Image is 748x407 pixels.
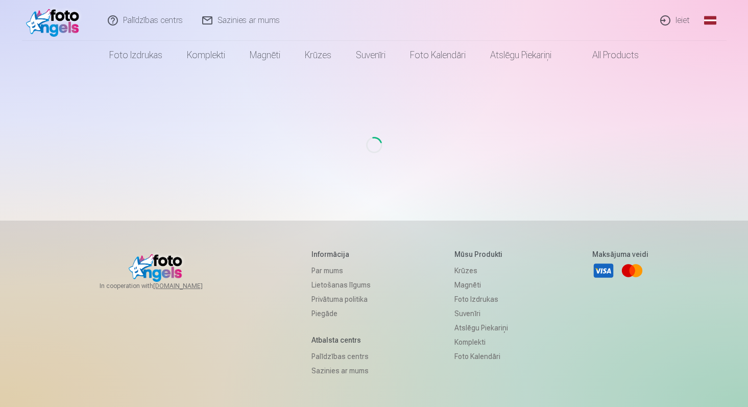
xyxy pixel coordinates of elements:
h5: Informācija [311,249,371,259]
h5: Maksājuma veidi [592,249,648,259]
a: Foto kalendāri [398,41,478,69]
a: Foto kalendāri [454,349,508,364]
span: In cooperation with [100,282,227,290]
a: Mastercard [621,259,643,282]
img: /fa1 [26,4,85,37]
a: [DOMAIN_NAME] [153,282,227,290]
a: Lietošanas līgums [311,278,371,292]
a: Suvenīri [454,306,508,321]
a: Krūzes [293,41,344,69]
a: Komplekti [175,41,237,69]
a: Suvenīri [344,41,398,69]
a: Visa [592,259,615,282]
h5: Mūsu produkti [454,249,508,259]
h5: Atbalsta centrs [311,335,371,345]
a: Magnēti [237,41,293,69]
a: Atslēgu piekariņi [454,321,508,335]
a: Magnēti [454,278,508,292]
a: Krūzes [454,264,508,278]
a: Atslēgu piekariņi [478,41,564,69]
a: Par mums [311,264,371,278]
a: Piegāde [311,306,371,321]
a: Foto izdrukas [97,41,175,69]
a: All products [564,41,651,69]
a: Sazinies ar mums [311,364,371,378]
a: Foto izdrukas [454,292,508,306]
a: Palīdzības centrs [311,349,371,364]
a: Komplekti [454,335,508,349]
a: Privātuma politika [311,292,371,306]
